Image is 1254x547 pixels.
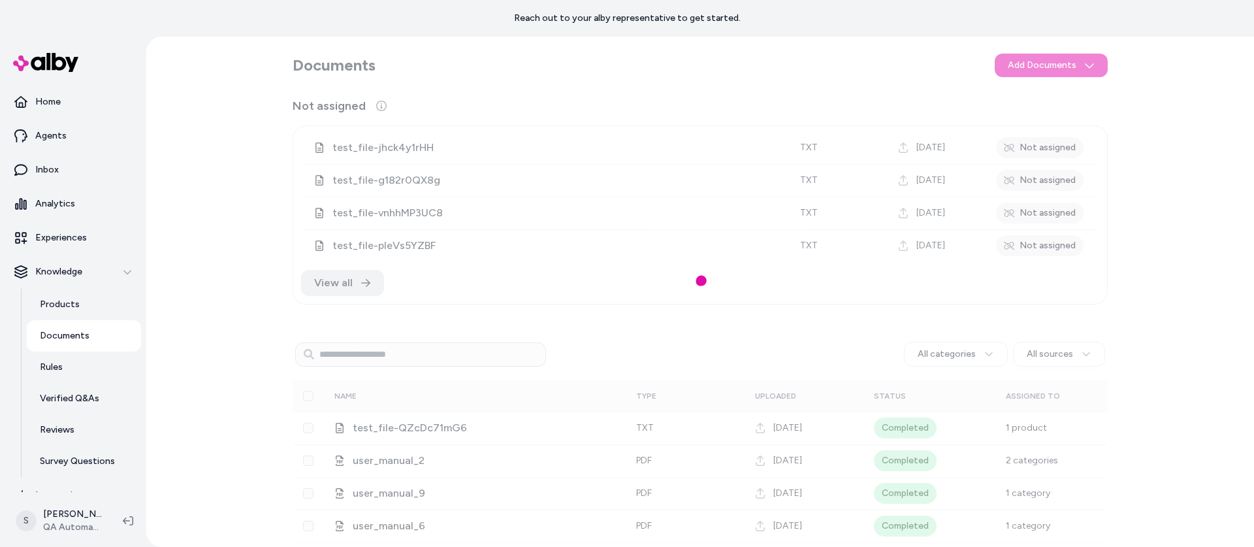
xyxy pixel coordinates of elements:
[35,265,82,278] p: Knowledge
[5,480,141,511] a: Integrations
[5,120,141,152] a: Agents
[27,383,141,414] a: Verified Q&As
[35,129,67,142] p: Agents
[13,53,78,72] img: alby Logo
[40,329,89,342] p: Documents
[40,361,63,374] p: Rules
[43,521,102,534] span: QA Automation 1
[5,154,141,186] a: Inbox
[35,197,75,210] p: Analytics
[27,352,141,383] a: Rules
[40,392,99,405] p: Verified Q&As
[40,455,115,468] p: Survey Questions
[27,320,141,352] a: Documents
[35,231,87,244] p: Experiences
[27,414,141,446] a: Reviews
[8,500,112,542] button: S[PERSON_NAME]QA Automation 1
[16,510,37,531] span: S
[43,508,102,521] p: [PERSON_NAME]
[27,446,141,477] a: Survey Questions
[35,163,59,176] p: Inbox
[35,489,88,502] p: Integrations
[5,222,141,254] a: Experiences
[40,298,80,311] p: Products
[5,188,141,220] a: Analytics
[5,256,141,288] button: Knowledge
[40,423,74,437] p: Reviews
[514,12,741,25] p: Reach out to your alby representative to get started.
[35,95,61,108] p: Home
[5,86,141,118] a: Home
[27,289,141,320] a: Products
